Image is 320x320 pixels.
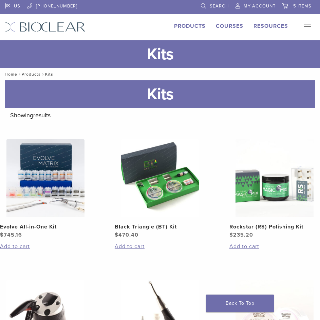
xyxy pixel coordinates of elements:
[229,223,320,231] h2: Rockstar (RS) Polishing Kit
[229,232,233,238] span: $
[115,232,118,238] span: $
[5,22,86,32] img: Bioclear
[115,232,138,238] bdi: 470.40
[236,139,314,217] img: Rockstar (RS) Polishing Kit
[210,3,229,9] span: Search
[17,73,22,76] span: /
[244,3,276,9] span: My Account
[229,232,253,238] bdi: 235.20
[115,242,205,251] a: Add to cart: “Black Triangle (BT) Kit”
[3,72,17,77] a: Home
[121,139,199,217] img: Black Triangle (BT) Kit
[206,295,274,312] a: Back To Top
[115,223,205,231] h2: Black Triangle (BT) Kit
[22,72,41,77] a: Products
[174,23,206,29] a: Products
[216,23,243,29] a: Courses
[253,23,288,29] a: Resources
[115,139,205,239] a: Black Triangle (BT) KitBlack Triangle (BT) Kit $470.40
[10,108,310,122] p: Showing results
[229,139,320,239] a: Rockstar (RS) Polishing KitRockstar (RS) Polishing Kit $235.20
[298,22,315,32] nav: Primary Navigation
[41,73,45,76] span: /
[5,80,315,108] h1: Kits
[293,3,312,9] span: 5 items
[229,242,320,251] a: Add to cart: “Rockstar (RS) Polishing Kit”
[6,139,84,217] img: Evolve All-in-One Kit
